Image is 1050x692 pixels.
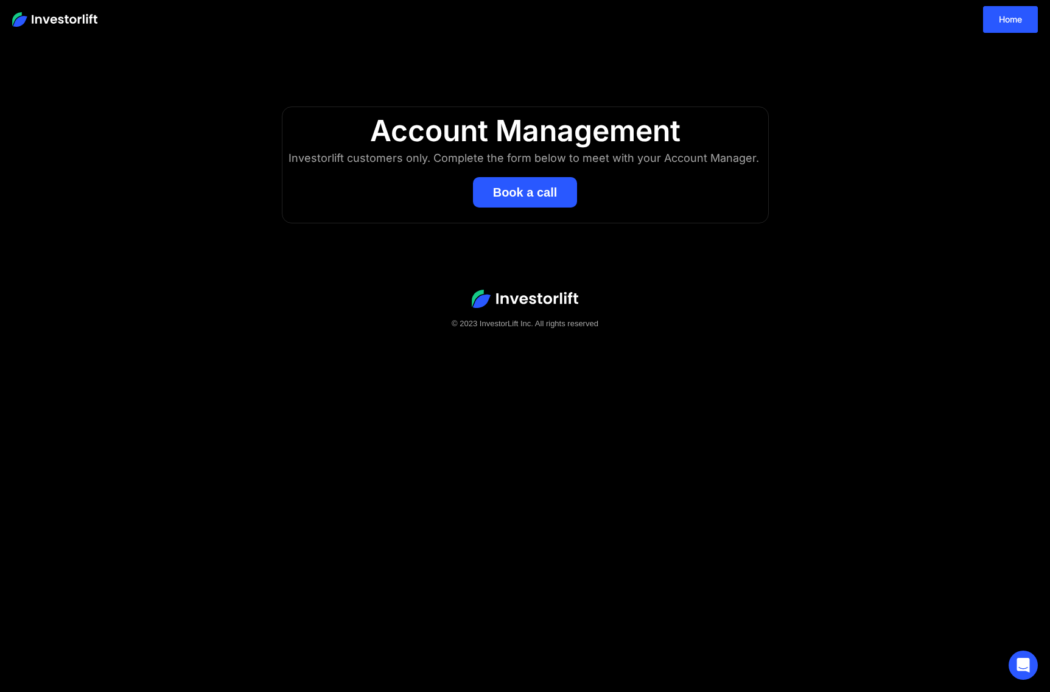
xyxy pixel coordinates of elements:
div: Investorlift customers only. Complete the form below to meet with your Account Manager. [289,149,762,168]
div: © 2023 InvestorLift Inc. All rights reserved [24,318,1026,330]
button: Book a call [473,177,578,208]
div: Account Management [295,113,756,149]
a: Home [983,6,1038,33]
div: Open Intercom Messenger [1009,651,1038,680]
